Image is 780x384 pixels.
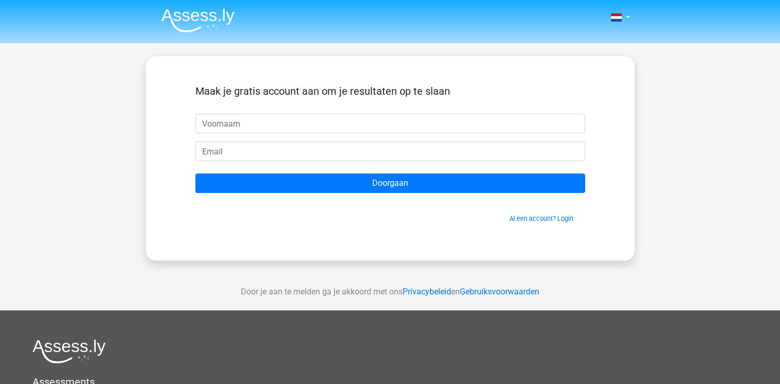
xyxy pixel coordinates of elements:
input: Email [195,142,585,161]
a: Privacybeleid [403,287,451,296]
a: Al een account? Login [509,215,573,222]
img: Assessly [161,8,235,32]
input: Doorgaan [195,173,585,193]
img: Assessly logo [32,339,106,363]
input: Voornaam [195,114,585,133]
a: Gebruiksvoorwaarden [460,287,539,296]
h5: Maak je gratis account aan om je resultaten op te slaan [195,85,585,97]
